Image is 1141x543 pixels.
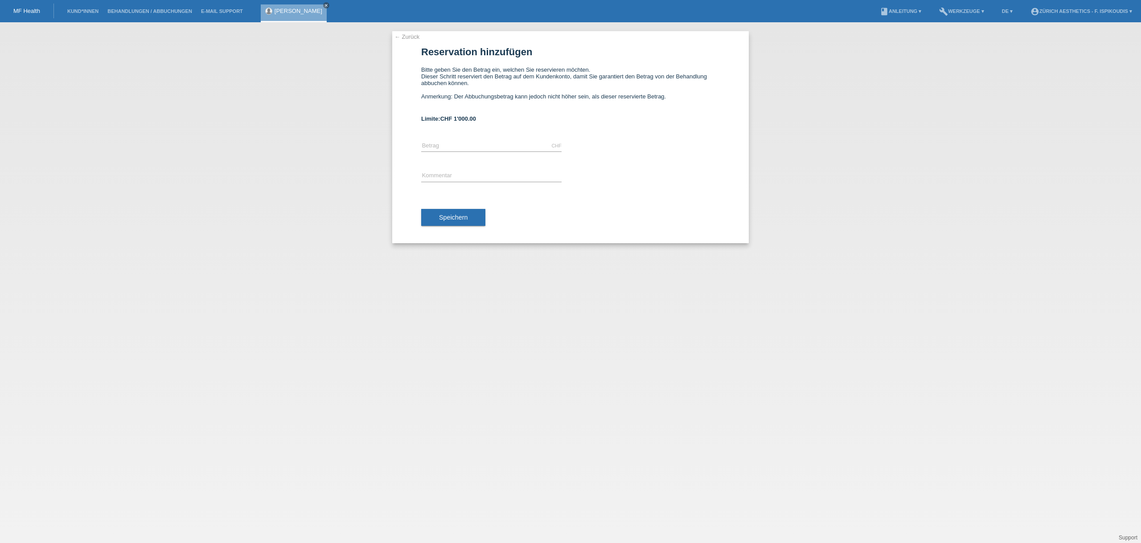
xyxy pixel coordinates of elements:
h1: Reservation hinzufügen [421,46,720,57]
i: close [324,3,328,8]
i: book [880,7,889,16]
a: buildWerkzeuge ▾ [935,8,989,14]
a: ← Zurück [394,33,419,40]
span: Speichern [439,214,468,221]
div: Bitte geben Sie den Betrag ein, welchen Sie reservieren möchten. Dieser Schritt reserviert den Be... [421,66,720,106]
a: Kund*innen [63,8,103,14]
span: CHF 1'000.00 [440,115,476,122]
a: [PERSON_NAME] [275,8,322,14]
a: E-Mail Support [197,8,247,14]
a: bookAnleitung ▾ [875,8,926,14]
i: account_circle [1030,7,1039,16]
a: Behandlungen / Abbuchungen [103,8,197,14]
a: DE ▾ [997,8,1017,14]
a: Support [1119,535,1137,541]
div: CHF [551,143,562,148]
button: Speichern [421,209,485,226]
i: build [939,7,948,16]
a: MF Health [13,8,40,14]
b: Limite: [421,115,476,122]
a: account_circleZürich Aesthetics - F. Ispikoudis ▾ [1026,8,1137,14]
a: close [323,2,329,8]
